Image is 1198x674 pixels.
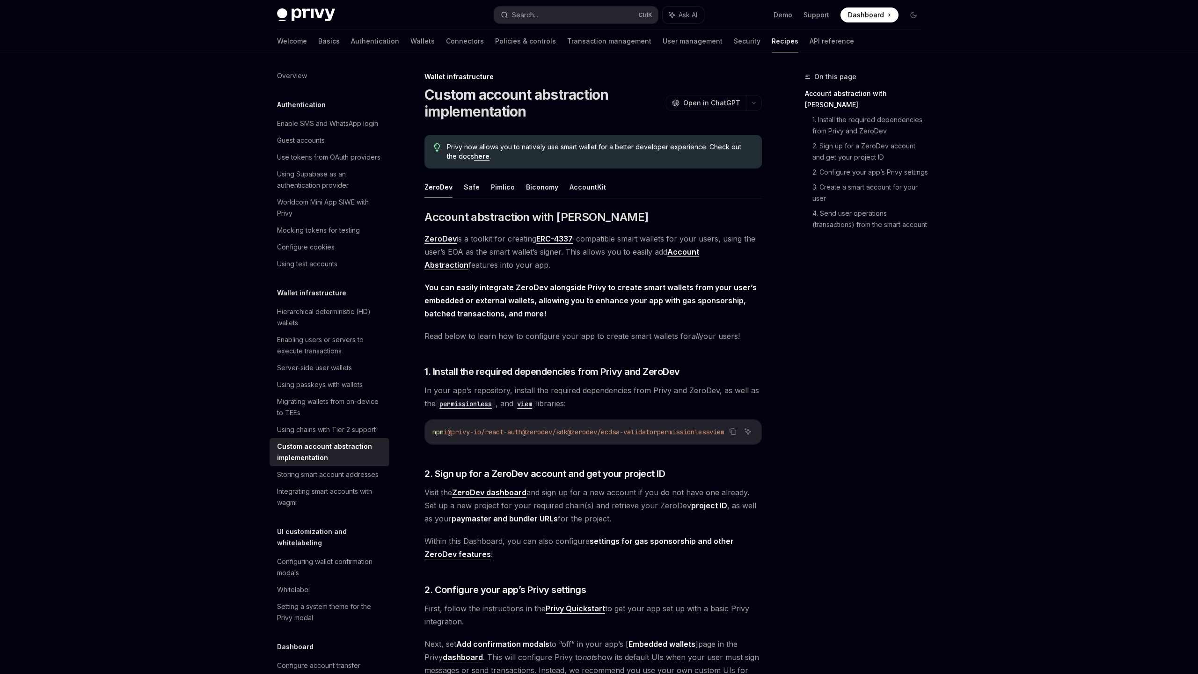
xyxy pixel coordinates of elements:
a: Configure cookies [270,239,389,256]
strong: Embedded wallets [628,639,695,649]
a: Integrating smart accounts with wagmi [270,483,389,511]
div: Migrating wallets from on-device to TEEs [277,396,384,418]
h5: Authentication [277,99,326,110]
a: Using chains with Tier 2 support [270,421,389,438]
span: @privy-io/react-auth [447,428,522,436]
span: viem [709,428,724,436]
a: viem [513,399,536,408]
span: On this page [814,71,856,82]
a: Demo [774,10,792,20]
a: Using test accounts [270,256,389,272]
div: Search... [512,9,538,21]
strong: dashboard [443,652,483,662]
a: Mocking tokens for testing [270,222,389,239]
a: Custom account abstraction implementation [270,438,389,466]
div: Enable SMS and WhatsApp login [277,118,378,129]
strong: project ID [691,501,727,510]
div: Guest accounts [277,135,325,146]
a: Overview [270,67,389,84]
div: Configure account transfer [277,660,360,671]
a: Using Supabase as an authentication provider [270,166,389,194]
div: Overview [277,70,307,81]
a: Authentication [351,30,399,52]
a: Enable SMS and WhatsApp login [270,115,389,132]
button: Biconomy [526,176,558,198]
button: Ask AI [742,425,754,438]
strong: Privy Quickstart [546,604,605,613]
span: Ask AI [679,10,697,20]
a: Setting a system theme for the Privy modal [270,598,389,626]
span: Privy now allows you to natively use smart wallet for a better developer experience. Check out th... [447,142,752,161]
a: API reference [810,30,854,52]
div: Server-side user wallets [277,362,352,374]
button: Copy the contents from the code block [727,425,739,438]
a: Guest accounts [270,132,389,149]
div: Whitelabel [277,584,310,595]
a: 2. Configure your app’s Privy settings [812,165,928,180]
a: Configuring wallet confirmation modals [270,553,389,581]
a: Whitelabel [270,581,389,598]
h5: Wallet infrastructure [277,287,346,299]
a: Using passkeys with wallets [270,376,389,393]
a: Wallets [410,30,435,52]
div: Integrating smart accounts with wagmi [277,486,384,508]
span: @zerodev/sdk [522,428,567,436]
span: 2. Sign up for a ZeroDev account and get your project ID [424,467,665,480]
strong: Add confirmation modals [456,639,549,649]
a: 1. Install the required dependencies from Privy and ZeroDev [812,112,928,139]
a: Server-side user wallets [270,359,389,376]
div: Using chains with Tier 2 support [277,424,376,435]
a: 4. Send user operations (transactions) from the smart account [812,206,928,232]
a: ZeroDev [424,234,457,244]
div: Storing smart account addresses [277,469,379,480]
div: Hierarchical deterministic (HD) wallets [277,306,384,329]
span: @zerodev/ecdsa-validator [567,428,657,436]
img: dark logo [277,8,335,22]
h5: UI customization and whitelabeling [277,526,389,549]
span: is a toolkit for creating -compatible smart wallets for your users, using the user’s EOA as the s... [424,232,762,271]
a: Use tokens from OAuth providers [270,149,389,166]
span: 2. Configure your app’s Privy settings [424,583,586,596]
strong: You can easily integrate ZeroDev alongside Privy to create smart wallets from your user’s embedde... [424,283,757,318]
button: Pimlico [491,176,515,198]
a: ZeroDev dashboard [452,488,526,498]
em: not [582,652,593,662]
a: permissionless [436,399,496,408]
button: Safe [464,176,480,198]
span: Read below to learn how to configure your app to create smart wallets for your users! [424,330,762,343]
span: Ctrl K [638,11,652,19]
span: Open in ChatGPT [683,98,740,108]
span: First, follow the instructions in the to get your app set up with a basic Privy integration. [424,602,762,628]
button: Ask AI [663,7,704,23]
a: User management [663,30,723,52]
div: Enabling users or servers to execute transactions [277,334,384,357]
a: 3. Create a smart account for your user [812,180,928,206]
div: Configure cookies [277,242,335,253]
a: Support [804,10,829,20]
a: Connectors [446,30,484,52]
a: Migrating wallets from on-device to TEEs [270,393,389,421]
a: ERC-4337 [536,234,573,244]
em: all [691,331,699,341]
h1: Custom account abstraction implementation [424,86,662,120]
div: Setting a system theme for the Privy modal [277,601,384,623]
a: here [474,152,489,161]
code: permissionless [436,399,496,409]
a: Hierarchical deterministic (HD) wallets [270,303,389,331]
span: 1. Install the required dependencies from Privy and ZeroDev [424,365,680,378]
a: Policies & controls [495,30,556,52]
a: Security [734,30,760,52]
span: permissionless [657,428,709,436]
a: Recipes [772,30,798,52]
h5: Dashboard [277,641,314,652]
code: viem [513,399,536,409]
strong: paymaster and bundler URLs [452,514,558,523]
div: Mocking tokens for testing [277,225,360,236]
a: Dashboard [840,7,898,22]
div: Configuring wallet confirmation modals [277,556,384,579]
button: Search...CtrlK [494,7,658,23]
a: Basics [318,30,340,52]
a: Storing smart account addresses [270,466,389,483]
div: Use tokens from OAuth providers [277,152,380,163]
div: Using test accounts [277,258,337,270]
